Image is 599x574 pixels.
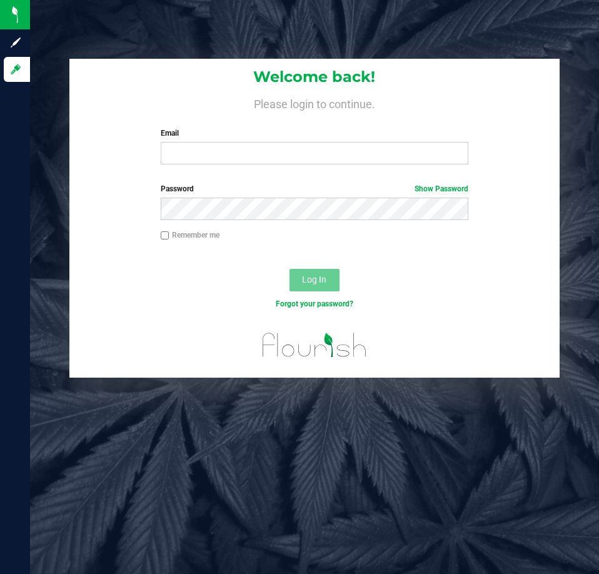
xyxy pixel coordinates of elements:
span: Password [161,184,194,193]
label: Remember me [161,229,219,241]
h1: Welcome back! [69,69,559,85]
span: Log In [302,274,326,284]
h4: Please login to continue. [69,95,559,110]
img: flourish_logo.svg [253,323,376,368]
button: Log In [289,269,340,291]
inline-svg: Sign up [9,36,22,49]
inline-svg: Log in [9,63,22,76]
a: Forgot your password? [276,300,353,308]
a: Show Password [415,184,468,193]
input: Remember me [161,231,169,240]
label: Email [161,128,468,139]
